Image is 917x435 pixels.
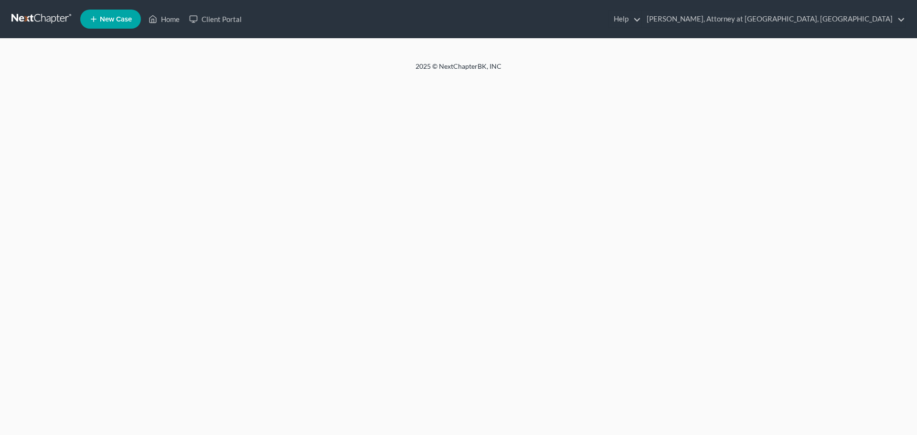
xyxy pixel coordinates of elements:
a: Help [609,11,641,28]
a: [PERSON_NAME], Attorney at [GEOGRAPHIC_DATA], [GEOGRAPHIC_DATA] [642,11,905,28]
div: 2025 © NextChapterBK, INC [186,62,731,79]
a: Home [144,11,184,28]
new-legal-case-button: New Case [80,10,141,29]
a: Client Portal [184,11,246,28]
